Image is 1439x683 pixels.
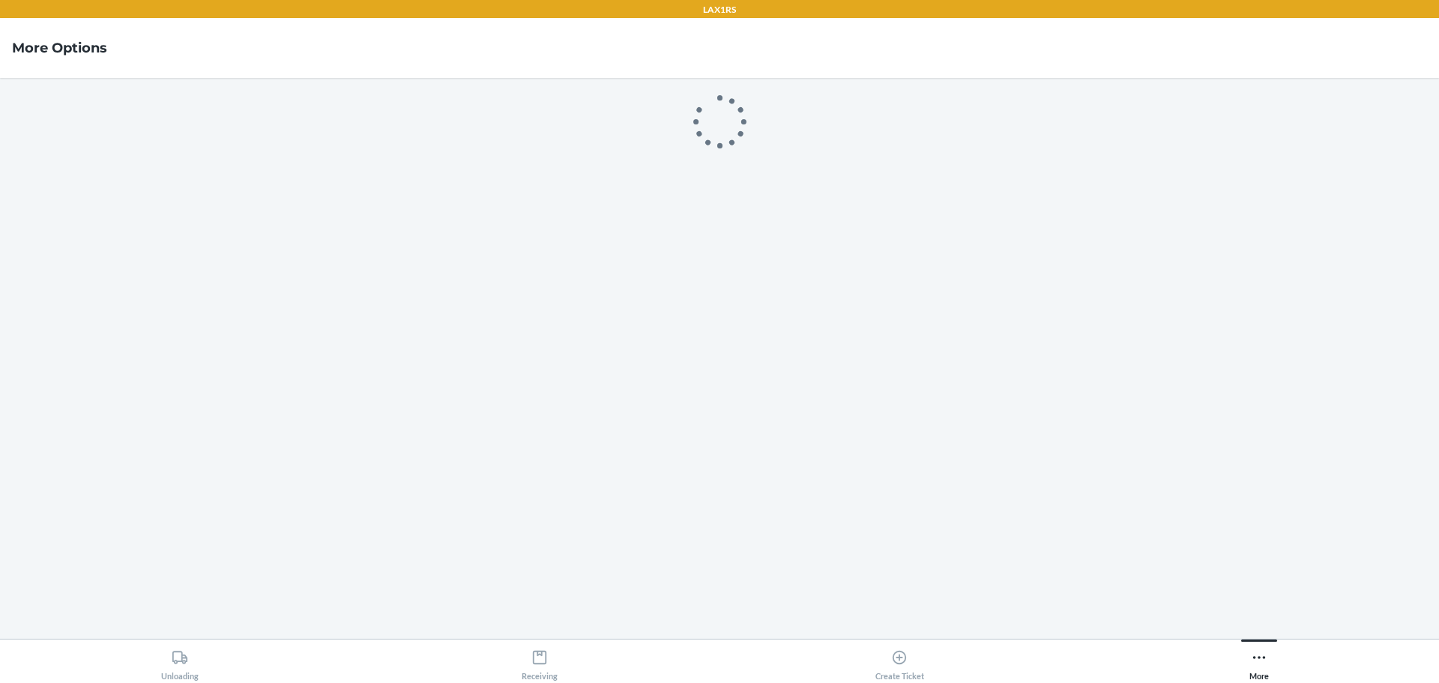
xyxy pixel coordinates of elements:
div: Receiving [522,643,558,681]
button: Receiving [360,640,719,681]
div: Unloading [161,643,199,681]
button: Create Ticket [719,640,1079,681]
div: More [1249,643,1269,681]
h4: More Options [12,38,107,58]
button: More [1079,640,1439,681]
p: LAX1RS [703,3,736,16]
div: Create Ticket [875,643,924,681]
